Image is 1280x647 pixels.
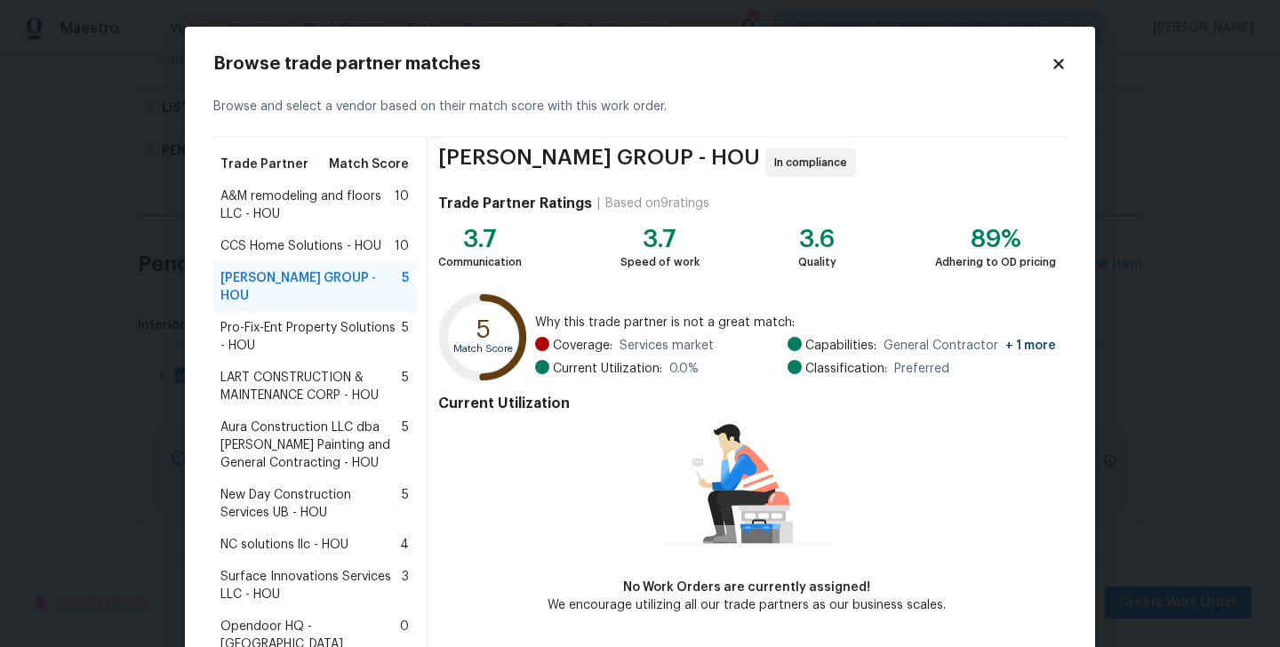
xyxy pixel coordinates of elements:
[884,337,1056,355] span: General Contractor
[553,360,662,378] span: Current Utilization:
[220,156,308,173] span: Trade Partner
[535,314,1056,331] span: Why this trade partner is not a great match:
[798,253,836,271] div: Quality
[438,253,522,271] div: Communication
[220,188,395,223] span: A&M remodeling and floors LLC - HOU
[592,195,605,212] div: |
[402,419,409,472] span: 5
[395,188,409,223] span: 10
[402,568,409,603] span: 3
[400,536,409,554] span: 4
[894,360,949,378] span: Preferred
[438,395,1056,412] h4: Current Utilization
[220,237,381,255] span: CCS Home Solutions - HOU
[220,419,402,472] span: Aura Construction LLC dba [PERSON_NAME] Painting and General Contracting - HOU
[935,230,1056,248] div: 89%
[548,596,946,614] div: We encourage utilizing all our trade partners as our business scales.
[402,486,409,522] span: 5
[220,568,402,603] span: Surface Innovations Services LLC - HOU
[402,269,409,305] span: 5
[548,579,946,596] div: No Work Orders are currently assigned!
[220,536,348,554] span: NC solutions llc - HOU
[438,195,592,212] h4: Trade Partner Ratings
[620,230,700,248] div: 3.7
[605,195,709,212] div: Based on 9 ratings
[402,369,409,404] span: 5
[220,269,402,305] span: [PERSON_NAME] GROUP - HOU
[438,230,522,248] div: 3.7
[1005,339,1056,352] span: + 1 more
[220,486,402,522] span: New Day Construction Services UB - HOU
[669,360,699,378] span: 0.0 %
[453,344,513,354] text: Match Score
[402,319,409,355] span: 5
[620,337,714,355] span: Services market
[220,369,402,404] span: LART CONSTRUCTION & MAINTENANCE CORP - HOU
[620,253,700,271] div: Speed of work
[553,337,612,355] span: Coverage:
[213,55,1051,73] h2: Browse trade partner matches
[774,154,854,172] span: In compliance
[935,253,1056,271] div: Adhering to OD pricing
[438,148,760,177] span: [PERSON_NAME] GROUP - HOU
[476,317,491,342] text: 5
[805,360,887,378] span: Classification:
[798,230,836,248] div: 3.6
[805,337,876,355] span: Capabilities:
[395,237,409,255] span: 10
[213,76,1067,138] div: Browse and select a vendor based on their match score with this work order.
[220,319,402,355] span: Pro-Fix-Ent Property Solutions - HOU
[329,156,409,173] span: Match Score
